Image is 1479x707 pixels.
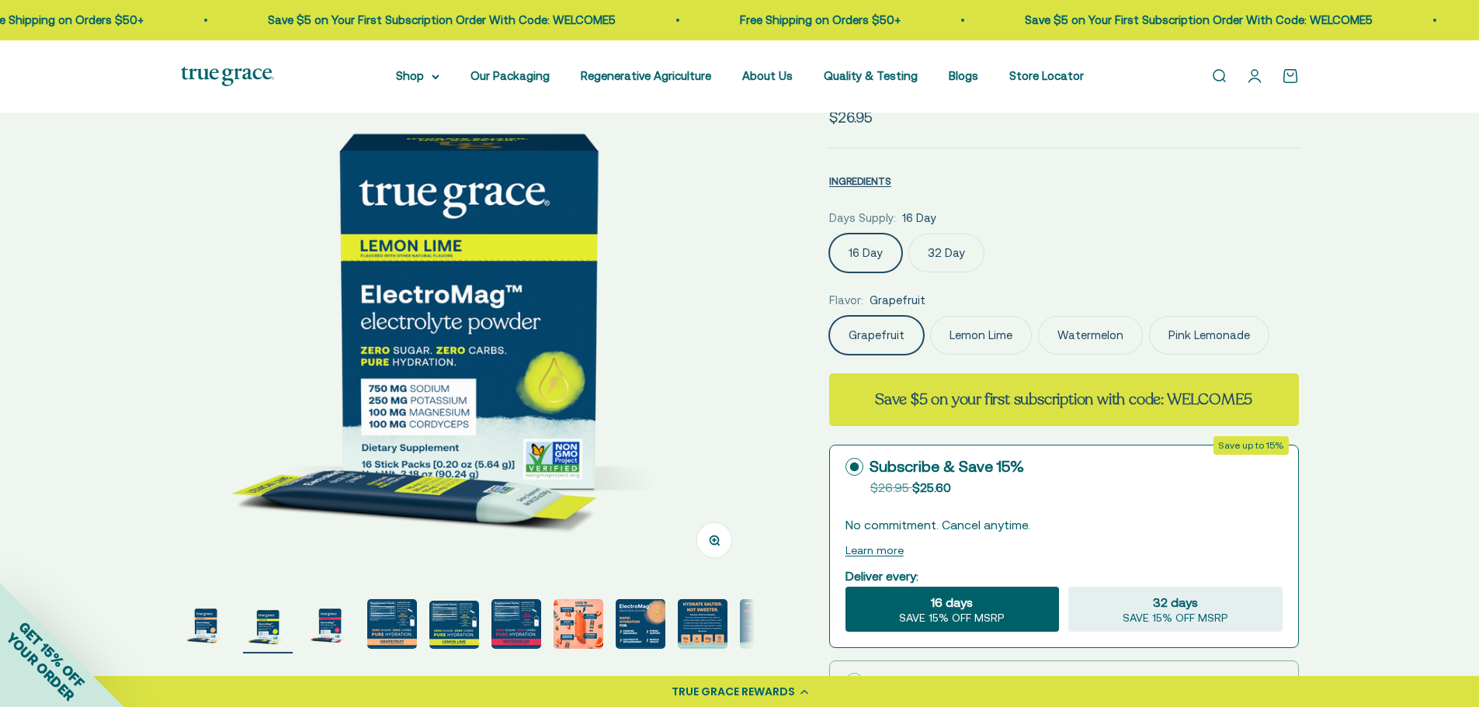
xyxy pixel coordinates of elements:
[367,599,417,653] button: Go to item 4
[740,599,790,653] button: Go to item 10
[245,11,592,29] p: Save $5 on Your First Subscription Order With Code: WELCOME5
[678,599,727,649] img: Everyone needs true hydration. From your extreme athletes to you weekend warriors, ElectroMag giv...
[870,291,925,310] span: Grapefruit
[616,599,665,649] img: Rapid Hydration For: - Exercise endurance* - Stress support* - Electrolyte replenishment* - Muscl...
[678,599,727,653] button: Go to item 9
[829,209,896,227] legend: Days Supply:
[181,599,231,653] button: Go to item 1
[1009,69,1084,82] a: Store Locator
[949,69,978,82] a: Blogs
[429,601,479,653] button: Go to item 5
[554,599,603,653] button: Go to item 7
[829,175,891,187] span: INGREDIENTS
[243,599,293,653] button: Go to item 2
[672,684,795,700] div: TRUE GRACE REWARDS
[829,291,863,310] legend: Flavor:
[305,599,355,653] button: Go to item 3
[16,619,88,691] span: GET 15% OFF
[491,599,541,649] img: ElectroMag™
[3,629,78,704] span: YOUR ORDER
[181,7,755,581] img: ElectroMag™
[902,209,936,227] span: 16 Day
[396,67,439,85] summary: Shop
[875,389,1252,410] strong: Save $5 on your first subscription with code: WELCOME5
[740,599,790,649] img: ElectroMag™
[305,599,355,649] img: ElectroMag™
[742,69,793,82] a: About Us
[367,599,417,649] img: 750 mg sodium for fluid balance and cellular communication.* 250 mg potassium supports blood pres...
[491,599,541,653] button: Go to item 6
[1002,11,1349,29] p: Save $5 on Your First Subscription Order With Code: WELCOME5
[829,172,891,190] button: INGREDIENTS
[581,69,711,82] a: Regenerative Agriculture
[829,106,873,129] sale-price: $26.95
[181,599,231,649] img: ElectroMag™
[717,13,877,26] a: Free Shipping on Orders $50+
[243,599,293,649] img: ElectroMag™
[554,599,603,649] img: Magnesium for heart health and stress support* Chloride to support pH balance and oxygen flow* So...
[616,599,665,653] button: Go to item 8
[824,69,918,82] a: Quality & Testing
[470,69,550,82] a: Our Packaging
[429,601,479,649] img: ElectroMag™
